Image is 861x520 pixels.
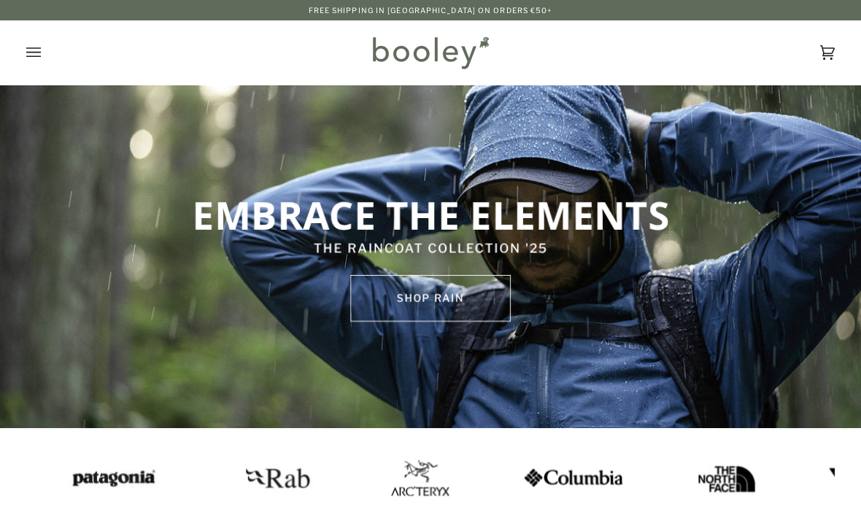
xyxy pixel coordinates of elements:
[26,20,70,85] button: Open menu
[309,4,553,16] p: Free Shipping in [GEOGRAPHIC_DATA] on Orders €50+
[366,31,494,74] img: Booley
[350,275,511,322] a: SHOP rain
[186,239,676,258] p: THE RAINCOAT COLLECTION '25
[186,190,676,238] p: EMBRACE THE ELEMENTS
